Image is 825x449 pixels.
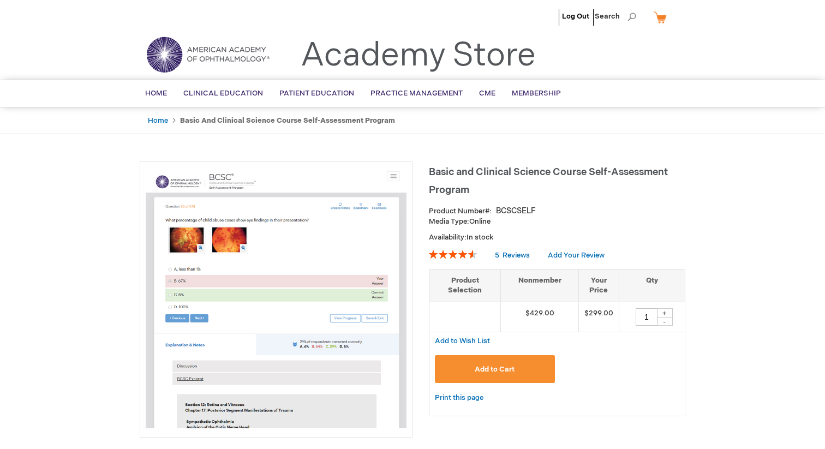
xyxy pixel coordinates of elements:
[595,5,636,27] span: Search
[479,89,495,98] span: CME
[501,269,579,302] th: Nonmember
[429,217,685,227] p: Online
[146,167,406,428] img: Basic and Clinical Science Course Self-Assessment Program
[279,89,354,98] span: Patient Education
[495,251,499,260] span: 5
[183,89,263,98] span: Clinical Education
[148,116,168,125] a: Home
[429,232,685,243] p: Availability:
[435,337,490,345] span: Add to Wish List
[578,302,619,332] td: $299.00
[435,355,555,383] button: Add to Cart
[467,233,493,242] span: In stock
[145,89,167,98] span: Home
[429,217,469,226] strong: Media Type:
[429,250,477,259] div: 92%
[636,308,657,326] input: Qty
[501,302,579,332] td: $429.00
[619,269,685,302] th: Qty
[656,317,673,326] div: -
[370,89,463,98] span: Practice Management
[429,269,501,302] th: Product Selection
[429,166,668,196] span: Basic and Clinical Science Course Self-Assessment Program
[495,251,531,260] a: 5 Reviews
[548,251,605,260] a: Add Your Review
[578,269,619,302] th: Your Price
[496,206,536,217] div: BCSCSELF
[180,116,395,125] strong: Basic and Clinical Science Course Self-Assessment Program
[475,365,515,374] span: Add to Cart
[301,36,536,75] a: Academy Store
[435,391,483,405] a: Print this page
[503,251,530,260] span: Reviews
[512,89,561,98] span: Membership
[435,336,490,345] a: Add to Wish List
[562,12,589,21] a: Log Out
[429,207,492,215] strong: Product Number
[656,308,673,318] div: +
